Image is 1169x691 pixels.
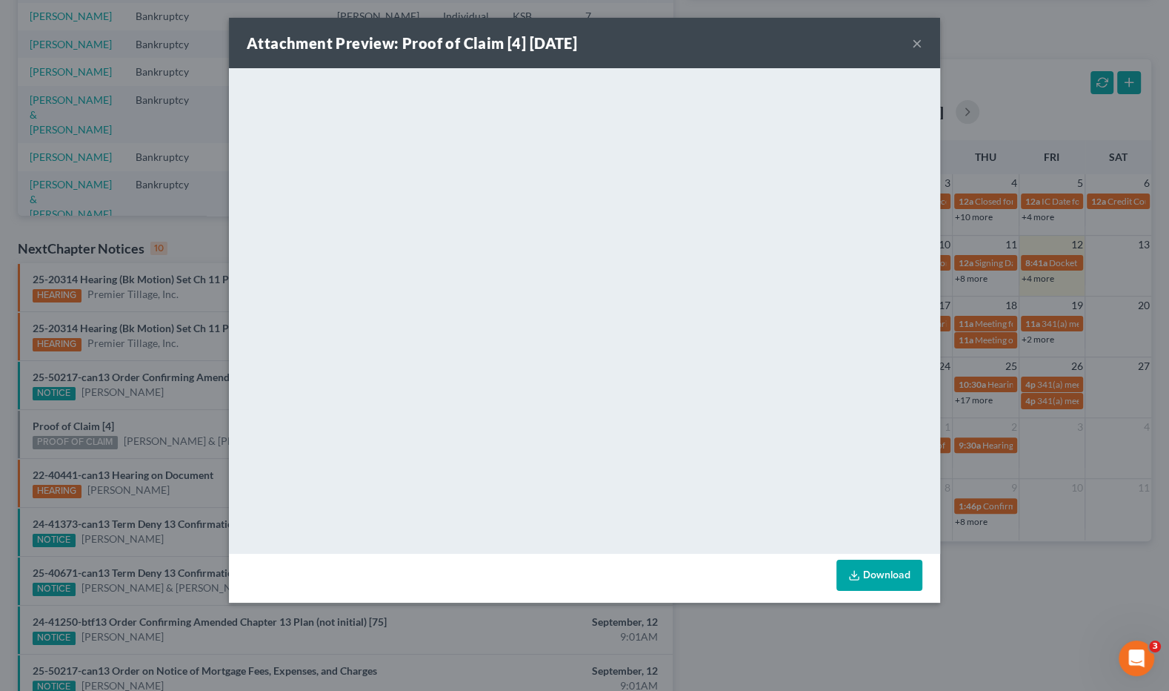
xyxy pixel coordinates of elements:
button: × [912,34,922,52]
a: Download [836,560,922,591]
iframe: <object ng-attr-data='[URL][DOMAIN_NAME]' type='application/pdf' width='100%' height='650px'></ob... [229,68,940,550]
strong: Attachment Preview: Proof of Claim [4] [DATE] [247,34,577,52]
span: 3 [1149,641,1161,652]
iframe: Intercom live chat [1119,641,1154,676]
